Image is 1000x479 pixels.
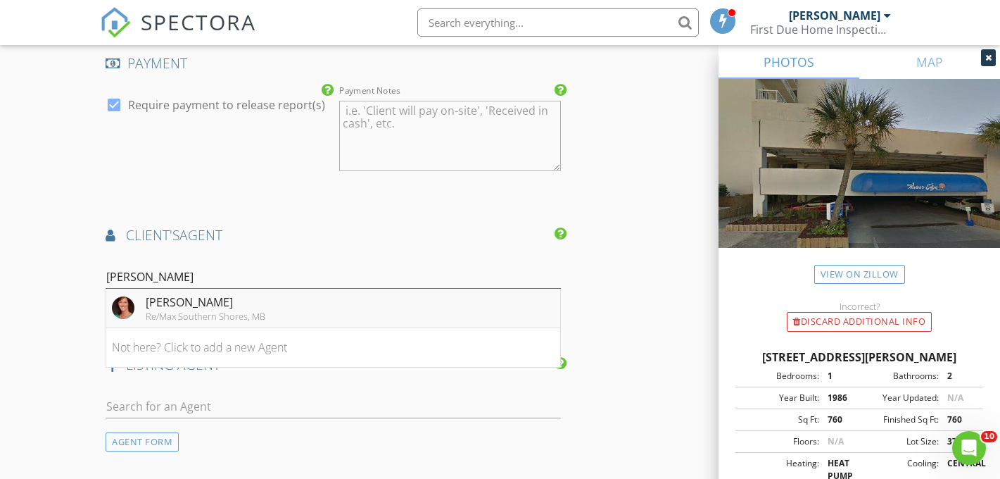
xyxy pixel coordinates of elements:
span: SPECTORA [141,7,256,37]
div: 2 [939,370,979,382]
iframe: Intercom live chat [952,431,986,465]
div: Floors: [740,435,819,448]
div: [STREET_ADDRESS][PERSON_NAME] [735,349,983,366]
a: PHOTOS [719,45,859,79]
div: [PERSON_NAME] [146,294,265,311]
div: Year Updated: [859,392,939,404]
div: Sq Ft: [740,413,819,426]
div: 1986 [819,392,859,404]
div: Incorrect? [719,301,1000,312]
img: The Best Home Inspection Software - Spectora [100,7,131,38]
div: Bathrooms: [859,370,939,382]
div: Year Built: [740,392,819,404]
input: Search for an Agent [106,266,561,289]
li: Not here? Click to add a new Agent [106,328,560,368]
div: Finished Sq Ft: [859,413,939,426]
label: Require payment to release report(s) [128,98,325,112]
div: Bedrooms: [740,370,819,382]
div: 760 [819,413,859,426]
div: 1 [819,370,859,382]
a: View on Zillow [814,265,905,284]
a: SPECTORA [100,19,256,49]
div: [PERSON_NAME] [789,8,880,23]
img: streetview [719,79,1000,282]
div: 760 [939,413,979,426]
img: jpeg [112,297,134,319]
span: N/A [828,435,844,447]
input: Search everything... [417,8,699,37]
div: First Due Home Inspections [750,23,891,37]
div: Lot Size: [859,435,939,448]
span: 10 [981,431,997,442]
div: 37897 [939,435,979,448]
h4: PAYMENT [106,54,561,73]
div: Re/Max Southern Shores, MB [146,311,265,322]
div: AGENT FORM [106,433,179,452]
input: Search for an Agent [106,395,561,418]
span: client's [126,225,179,244]
a: MAP [859,45,1000,79]
span: N/A [947,392,963,404]
h4: AGENT [106,226,561,244]
div: Discard Additional info [787,312,932,332]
